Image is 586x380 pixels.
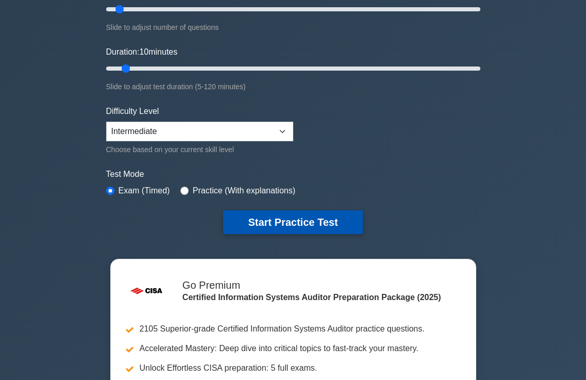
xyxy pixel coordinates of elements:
[106,21,480,34] div: Slide to adjust number of questions
[119,185,170,197] label: Exam (Timed)
[139,47,148,56] span: 10
[106,46,178,58] label: Duration: minutes
[106,80,480,93] div: Slide to adjust test duration (5-120 minutes)
[193,185,295,197] label: Practice (With explanations)
[106,143,293,156] div: Choose based on your current skill level
[106,105,159,118] label: Difficulty Level
[223,210,362,234] button: Start Practice Test
[106,168,480,180] label: Test Mode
